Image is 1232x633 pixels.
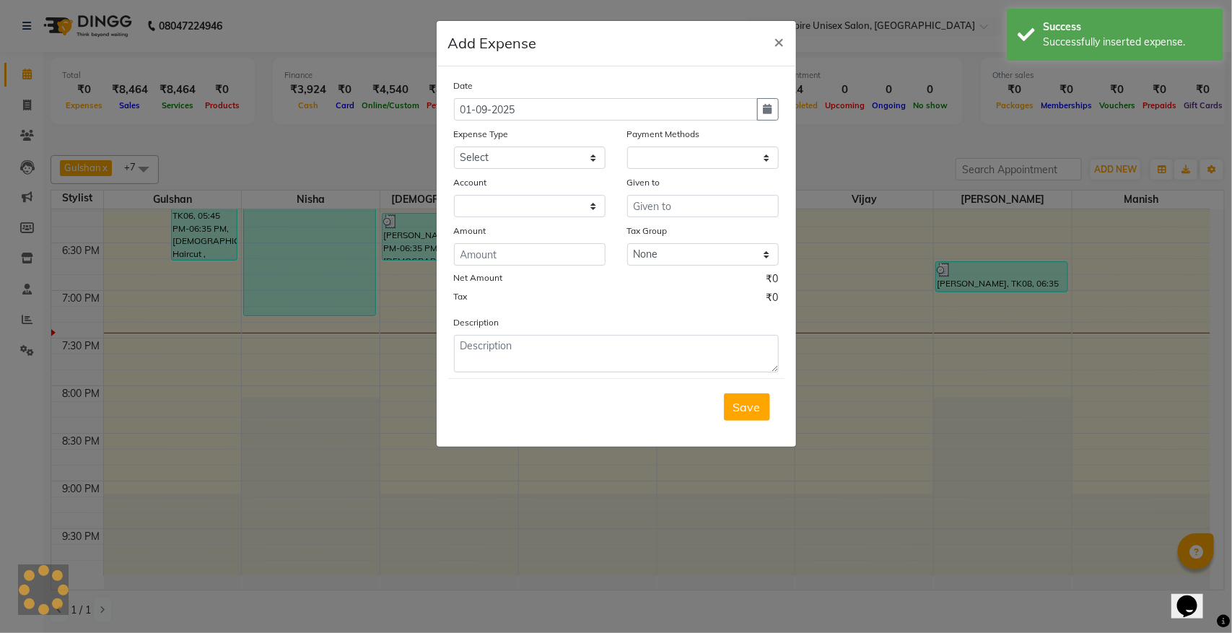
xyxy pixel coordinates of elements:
[733,400,761,414] span: Save
[454,176,487,189] label: Account
[448,32,537,54] h5: Add Expense
[774,30,785,52] span: ×
[724,393,770,421] button: Save
[1043,35,1213,50] div: Successfully inserted expense.
[627,128,700,141] label: Payment Methods
[1043,19,1213,35] div: Success
[454,79,473,92] label: Date
[627,176,660,189] label: Given to
[454,316,499,329] label: Description
[1171,575,1218,619] iframe: chat widget
[454,271,503,284] label: Net Amount
[766,290,779,309] span: ₹0
[763,21,796,61] button: Close
[627,224,668,237] label: Tax Group
[766,271,779,290] span: ₹0
[454,224,486,237] label: Amount
[454,243,606,266] input: Amount
[454,128,509,141] label: Expense Type
[454,290,468,303] label: Tax
[627,195,779,217] input: Given to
